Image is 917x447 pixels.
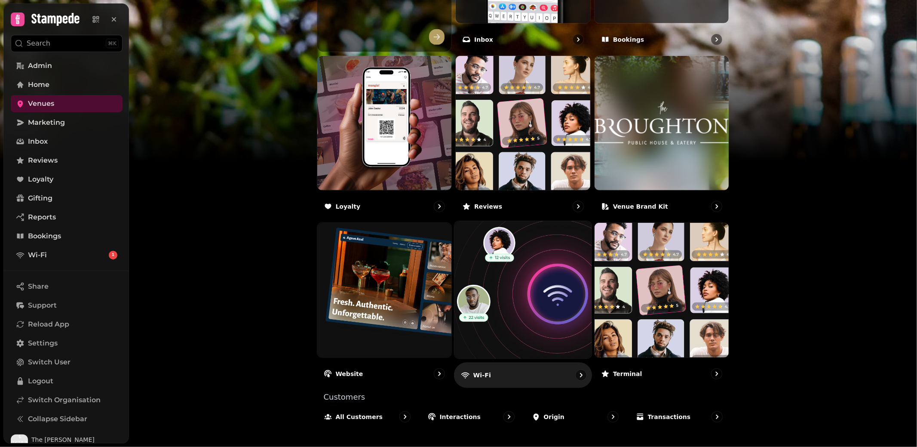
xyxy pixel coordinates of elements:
a: All customers [317,404,417,429]
span: The [PERSON_NAME] [31,437,121,443]
a: Settings [11,335,123,352]
svg: go to [435,370,444,378]
a: Loyalty [11,171,123,188]
span: Settings [28,338,58,348]
img: Website [317,223,452,358]
span: Marketing [28,117,65,128]
span: Switch User [28,357,71,367]
p: All customers [336,413,383,421]
a: Interactions [421,404,521,429]
a: Transactions [629,404,730,429]
p: Bookings [613,35,644,44]
p: Website [336,370,363,378]
img: aHR0cHM6Ly9maWxlcy5zdGFtcGVkZS5haS9hMmU3NGFiOS0xNWQyLTQwNmEtYTVlZi04ZDM4ZjBlY2VkZjkvbWVkaWEvODE5Y... [595,56,729,191]
a: LoyaltyLoyalty [317,55,452,219]
svg: go to [712,370,721,378]
svg: go to [713,413,721,421]
span: Reload App [28,319,69,330]
span: Venues [28,99,54,109]
button: Logout [11,373,123,390]
p: Wi-Fi [473,371,491,379]
svg: go to [577,371,585,379]
p: Interactions [440,413,481,421]
svg: go to [574,35,583,44]
span: Switch Organisation [28,395,101,405]
span: Loyalty [28,174,53,185]
span: Support [28,300,57,311]
svg: go to [505,413,513,421]
a: WebsiteWebsite [317,222,452,386]
button: Support [11,297,123,314]
a: Marketing [11,114,123,131]
img: Terminal [595,223,729,358]
a: Wi-FiWi-Fi [454,221,592,388]
span: Admin [28,61,52,71]
p: Customers [324,393,730,401]
span: 1 [112,252,114,258]
button: Reload App [11,316,123,333]
img: Loyalty [317,56,452,191]
a: Reports [11,209,123,226]
a: Admin [11,57,123,74]
button: Collapse Sidebar [11,410,123,428]
span: Bookings [28,231,61,241]
a: Reviews [11,152,123,169]
span: Logout [28,376,53,386]
span: Collapse Sidebar [28,414,87,424]
span: Home [28,80,49,90]
div: ⌘K [106,39,119,48]
p: Loyalty [336,202,361,211]
span: Reviews [28,155,58,166]
a: Home [11,76,123,93]
img: Reviews [456,56,590,191]
a: Venues [11,95,123,112]
svg: go to [712,35,721,44]
svg: go to [435,202,444,211]
button: Search⌘K [11,35,123,52]
a: Venue brand kitVenue brand kit [594,55,730,219]
img: Wi-Fi [448,215,598,366]
p: Search [27,38,50,49]
a: ReviewsReviews [455,55,591,219]
a: Switch Organisation [11,392,123,409]
a: Inbox [11,133,123,150]
p: Inbox [474,35,493,44]
span: Share [28,281,49,292]
a: TerminalTerminal [594,222,730,386]
svg: go to [712,202,721,211]
span: Inbox [28,136,48,147]
a: Wi-Fi1 [11,247,123,264]
span: Wi-Fi [28,250,47,260]
svg: go to [609,413,617,421]
svg: go to [574,202,583,211]
svg: go to [401,413,409,421]
p: Terminal [613,370,642,378]
span: Reports [28,212,56,222]
button: Share [11,278,123,295]
p: Origin [544,413,564,421]
p: Transactions [648,413,691,421]
p: Venue brand kit [613,202,668,211]
a: Bookings [11,228,123,245]
span: Gifting [28,193,52,203]
button: Switch User [11,354,123,371]
a: Origin [525,404,626,429]
a: Gifting [11,190,123,207]
p: Reviews [474,202,502,211]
